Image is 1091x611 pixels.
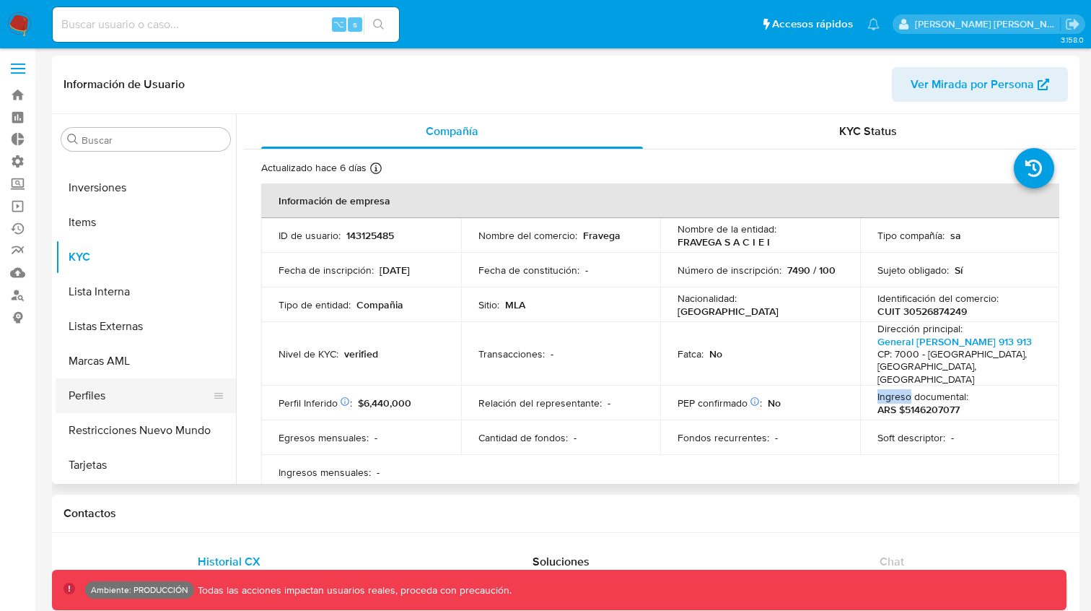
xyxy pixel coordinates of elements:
[56,205,236,240] button: Items
[892,67,1068,102] button: Ver Mirada por Persona
[194,584,512,597] p: Todas las acciones impactan usuarios reales, proceda con precaución.
[279,431,369,444] p: Egresos mensuales :
[56,413,236,448] button: Restricciones Nuevo Mundo
[261,183,1059,218] th: Información de empresa
[678,396,762,409] p: PEP confirmado :
[353,17,357,31] span: s
[951,431,954,444] p: -
[678,222,776,235] p: Nombre de la entidad :
[678,235,770,248] p: FRAVEGA S A C I E I
[877,334,1032,349] a: General [PERSON_NAME] 913 913
[709,347,722,360] p: No
[56,309,236,344] button: Listas Externas
[478,298,499,311] p: Sitio :
[56,274,236,309] button: Lista Interna
[867,18,880,30] a: Notificaciones
[478,396,602,409] p: Relación del representante :
[374,431,377,444] p: -
[53,15,399,34] input: Buscar usuario o caso...
[380,264,410,277] p: [DATE]
[67,134,79,145] button: Buscar
[478,347,545,360] p: Transacciones :
[950,229,961,242] p: sa
[877,229,945,242] p: Tipo compañía :
[678,264,781,277] p: Número de inscripción :
[56,344,236,378] button: Marcas AML
[585,264,588,277] p: -
[787,264,836,277] p: 7490 / 100
[279,396,352,409] p: Perfil Inferido :
[358,396,411,410] span: $6,440,000
[877,305,967,318] p: CUIT 30526874249
[344,347,378,360] p: verified
[426,123,478,139] span: Compañía
[955,264,963,277] p: Sí
[56,378,224,413] button: Perfiles
[63,77,185,92] h1: Información de Usuario
[261,161,367,175] p: Actualizado hace 6 días
[91,587,188,593] p: Ambiente: PRODUCCIÓN
[678,305,779,318] p: [GEOGRAPHIC_DATA]
[56,170,236,205] button: Inversiones
[583,229,621,242] p: Fravega
[678,292,737,305] p: Nacionalidad :
[356,298,403,311] p: Compañia
[56,240,236,274] button: KYC
[478,229,577,242] p: Nombre del comercio :
[839,123,897,139] span: KYC Status
[877,431,945,444] p: Soft descriptor :
[377,466,380,479] p: -
[551,347,553,360] p: -
[63,506,1068,521] h1: Contactos
[364,14,393,35] button: search-icon
[911,67,1034,102] span: Ver Mirada por Persona
[533,553,590,570] span: Soluciones
[198,553,260,570] span: Historial CX
[478,264,579,277] p: Fecha de constitución :
[775,431,778,444] p: -
[279,466,371,479] p: Ingresos mensuales :
[877,390,968,403] p: Ingreso documental :
[333,17,344,31] span: ⌥
[1065,17,1080,32] a: Salir
[279,347,338,360] p: Nivel de KYC :
[772,17,853,32] span: Accesos rápidos
[880,553,904,570] span: Chat
[877,264,949,277] p: Sujeto obligado :
[279,298,351,311] p: Tipo de entidad :
[877,403,960,416] p: ARS $5146207077
[346,229,394,242] p: 143125485
[574,431,577,444] p: -
[478,431,568,444] p: Cantidad de fondos :
[768,396,781,409] p: No
[678,347,704,360] p: Fatca :
[877,292,999,305] p: Identificación del comercio :
[505,298,525,311] p: MLA
[678,431,769,444] p: Fondos recurrentes :
[608,396,610,409] p: -
[877,322,963,335] p: Dirección principal :
[279,229,341,242] p: ID de usuario :
[82,134,224,147] input: Buscar
[279,264,374,277] p: Fecha de inscripción :
[56,448,236,482] button: Tarjetas
[877,348,1037,386] h4: CP: 7000 - [GEOGRAPHIC_DATA], [GEOGRAPHIC_DATA], [GEOGRAPHIC_DATA]
[915,17,1061,31] p: carolina.romo@mercadolibre.com.co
